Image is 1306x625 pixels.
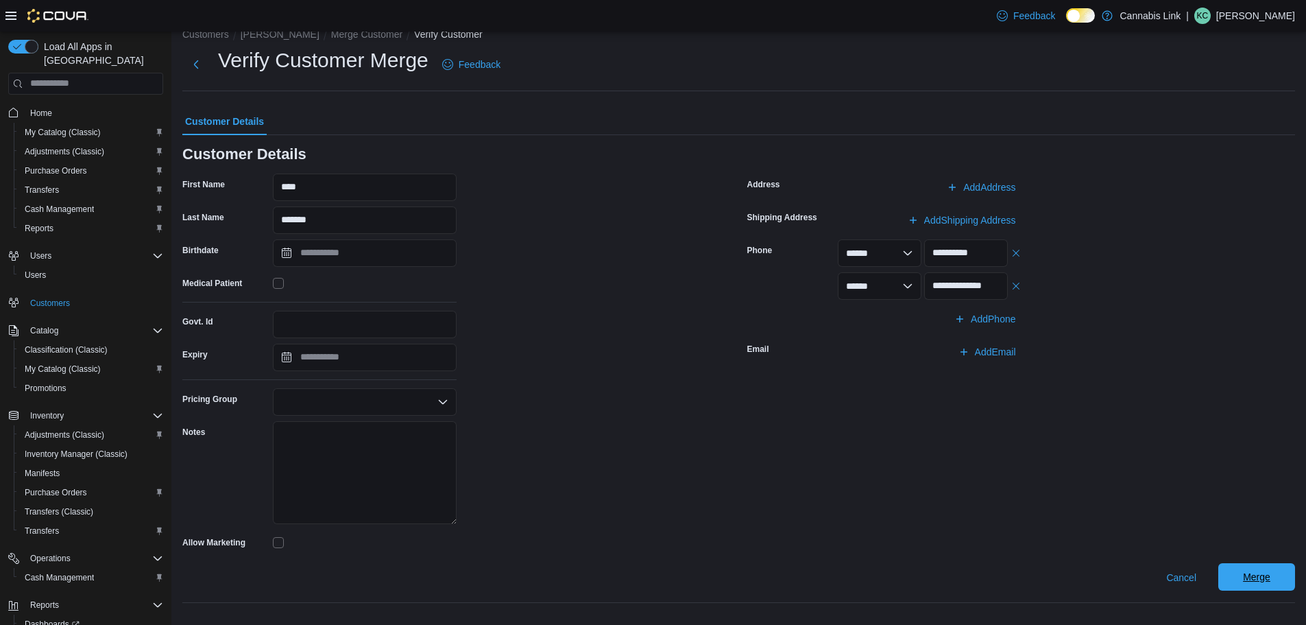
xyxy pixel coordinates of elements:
button: Purchase Orders [14,483,169,502]
button: Adjustments (Classic) [14,142,169,161]
button: Users [14,266,169,285]
p: | [1186,8,1189,24]
span: Purchase Orders [25,487,87,498]
button: Purchase Orders [14,161,169,180]
a: Cash Management [19,201,99,217]
a: Feedback [991,2,1061,30]
span: Cash Management [25,204,94,215]
span: Catalog [25,322,163,339]
button: Catalog [25,322,64,339]
a: My Catalog (Classic) [19,124,106,141]
button: Users [25,248,57,264]
a: Manifests [19,465,65,482]
span: Transfers (Classic) [19,504,163,520]
span: Customer Details [185,108,264,135]
label: Email [747,344,769,355]
a: Users [19,267,51,283]
button: Users [3,246,169,266]
a: Adjustments (Classic) [19,427,110,443]
span: Users [30,250,51,261]
span: Transfers [25,185,59,196]
a: Cash Management [19,569,99,586]
span: Customers [25,294,163,311]
span: Operations [25,550,163,567]
button: Catalog [3,321,169,340]
label: Allow Marketing [182,537,245,548]
input: Press the down key to open a popover containing a calendar. [273,239,457,267]
button: Reports [25,597,64,613]
label: Notes [182,427,205,438]
span: Add Address [963,180,1015,194]
span: Catalog [30,325,58,336]
button: Operations [3,549,169,568]
span: Promotions [19,380,163,397]
button: Transfers [14,180,169,200]
span: Transfers (Classic) [25,506,93,517]
button: Promotions [14,379,169,398]
label: Expiry [182,349,208,360]
button: Classification (Classic) [14,340,169,359]
span: Home [30,108,52,119]
span: Inventory [30,410,64,421]
span: Purchase Orders [19,163,163,179]
button: Inventory [25,408,69,424]
span: Merge [1243,570,1270,584]
h3: Customer Details [182,146,306,163]
nav: An example of EuiBreadcrumbs [182,27,1295,44]
span: Load All Apps in [GEOGRAPHIC_DATA] [38,40,163,67]
a: Transfers (Classic) [19,504,99,520]
button: Cash Management [14,200,169,219]
span: Cash Management [25,572,94,583]
a: Promotions [19,380,72,397]
button: Customers [182,29,229,40]
button: Open list of options [437,397,448,408]
span: Adjustments (Classic) [25,146,104,157]
span: Inventory Manager (Classic) [25,449,128,460]
span: My Catalog (Classic) [25,364,101,375]
span: Inventory [25,408,163,424]
span: Cancel [1166,571,1196,585]
span: My Catalog (Classic) [19,361,163,377]
label: Shipping Address [747,212,817,223]
a: Reports [19,220,59,237]
h1: Verify Customer Merge [218,47,428,74]
label: Last Name [182,212,224,223]
label: Pricing Group [182,394,237,405]
button: AddAddress [941,174,1021,201]
button: Next [182,51,210,78]
button: Cancel [1161,564,1202,591]
button: Cash Management [14,568,169,587]
p: [PERSON_NAME] [1216,8,1295,24]
span: Cash Management [19,201,163,217]
span: Purchase Orders [19,484,163,501]
span: My Catalog (Classic) [19,124,163,141]
label: Phone [747,245,773,256]
input: Press the down key to open a popover containing a calendar. [273,344,457,371]
span: Home [25,104,163,121]
input: Dark Mode [1066,8,1095,23]
a: Customers [25,295,75,311]
label: Govt. Id [182,316,213,327]
button: My Catalog (Classic) [14,359,169,379]
a: My Catalog (Classic) [19,361,106,377]
button: Merge [1218,563,1295,591]
span: Reports [25,223,53,234]
span: Feedback [1013,9,1055,23]
button: My Catalog (Classic) [14,123,169,142]
span: Transfers [19,182,163,198]
button: Merge Customer [331,29,402,40]
label: Birthdate [182,245,219,256]
button: [PERSON_NAME] [241,29,319,40]
span: Users [25,270,46,281]
button: Reports [14,219,169,238]
a: Transfers [19,523,64,539]
span: Reports [30,600,59,611]
span: Adjustments (Classic) [19,427,163,443]
span: Promotions [25,383,66,394]
div: Kayla Chow [1194,8,1211,24]
button: AddEmail [953,338,1021,366]
span: Manifests [25,468,60,479]
a: Feedback [437,51,506,78]
span: Classification (Classic) [25,344,108,355]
